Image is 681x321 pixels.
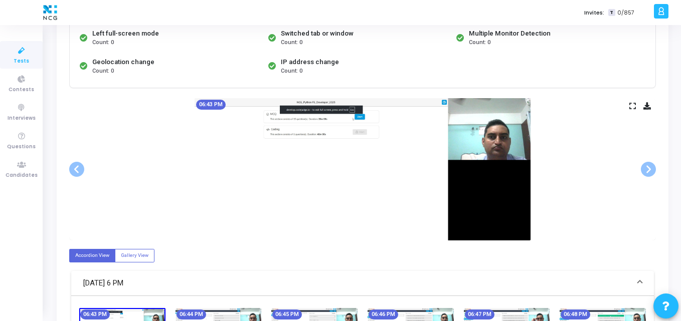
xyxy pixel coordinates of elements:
[281,29,354,39] div: Switched tab or window
[14,57,29,66] span: Tests
[469,39,490,47] span: Count: 0
[69,249,115,262] label: Accordion View
[7,143,36,151] span: Questions
[92,57,154,67] div: Geolocation change
[281,67,302,76] span: Count: 0
[281,57,339,67] div: IP address change
[92,39,114,47] span: Count: 0
[584,9,604,17] label: Invites:
[281,39,302,47] span: Count: 0
[617,9,634,17] span: 0/857
[71,271,654,296] mat-expansion-panel-header: [DATE] 6 PM
[92,29,159,39] div: Left full-screen mode
[177,309,206,319] mat-chip: 06:44 PM
[465,309,494,319] mat-chip: 06:47 PM
[195,98,531,240] img: screenshot-1756300409405.jpeg
[41,3,60,23] img: logo
[8,114,36,123] span: Interviews
[9,86,34,94] span: Contests
[83,277,630,289] mat-panel-title: [DATE] 6 PM
[92,67,114,76] span: Count: 0
[608,9,615,17] span: T
[6,171,38,180] span: Candidates
[115,249,154,262] label: Gallery View
[369,309,398,319] mat-chip: 06:46 PM
[469,29,551,39] div: Multiple Monitor Detection
[196,100,226,110] mat-chip: 06:43 PM
[80,309,110,319] mat-chip: 06:43 PM
[561,309,590,319] mat-chip: 06:48 PM
[272,309,302,319] mat-chip: 06:45 PM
